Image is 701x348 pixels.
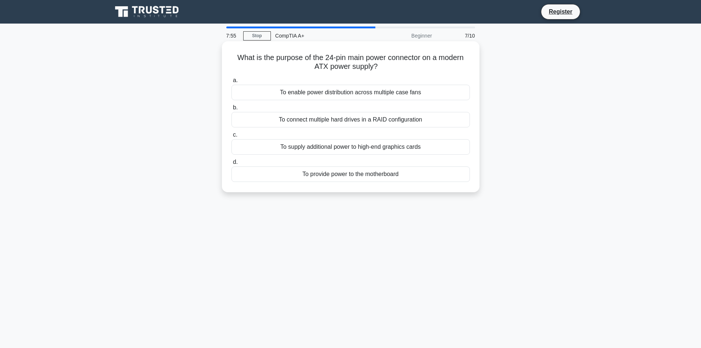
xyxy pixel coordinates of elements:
h5: What is the purpose of the 24-pin main power connector on a modern ATX power supply? [231,53,471,71]
span: a. [233,77,238,83]
span: d. [233,159,238,165]
div: CompTIA A+ [271,28,372,43]
div: To enable power distribution across multiple case fans [231,85,470,100]
div: To provide power to the motherboard [231,166,470,182]
div: To connect multiple hard drives in a RAID configuration [231,112,470,127]
span: c. [233,131,237,138]
span: b. [233,104,238,110]
a: Register [544,7,577,16]
a: Stop [243,31,271,41]
div: 7/10 [436,28,479,43]
div: 7:55 [222,28,243,43]
div: Beginner [372,28,436,43]
div: To supply additional power to high-end graphics cards [231,139,470,155]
